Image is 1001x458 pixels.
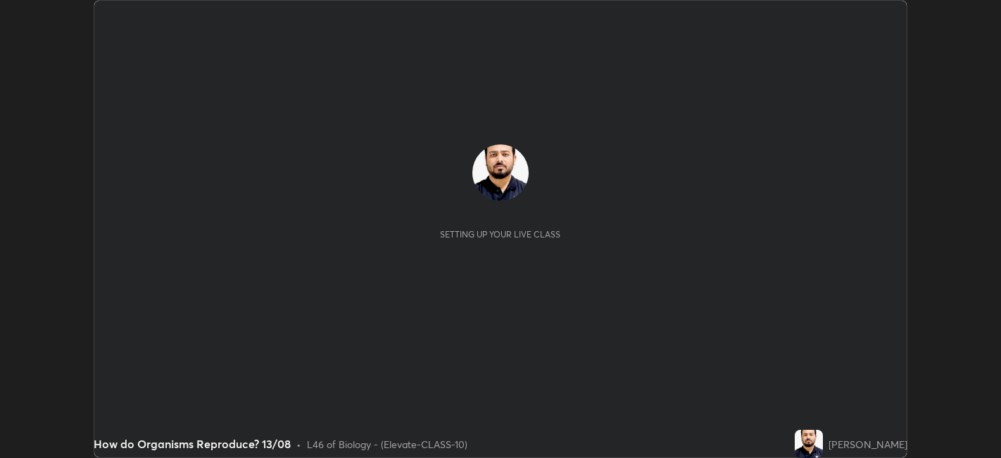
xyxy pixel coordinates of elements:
div: • [296,437,301,452]
div: Setting up your live class [440,229,560,240]
div: How do Organisms Reproduce? 13/08 [94,435,291,452]
div: L46 of Biology - (Elevate-CLASS-10) [307,437,467,452]
div: [PERSON_NAME] [829,437,907,452]
img: b70e2f7e28e142109811dcc96d18e639.jpg [795,430,823,458]
img: b70e2f7e28e142109811dcc96d18e639.jpg [472,144,529,201]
